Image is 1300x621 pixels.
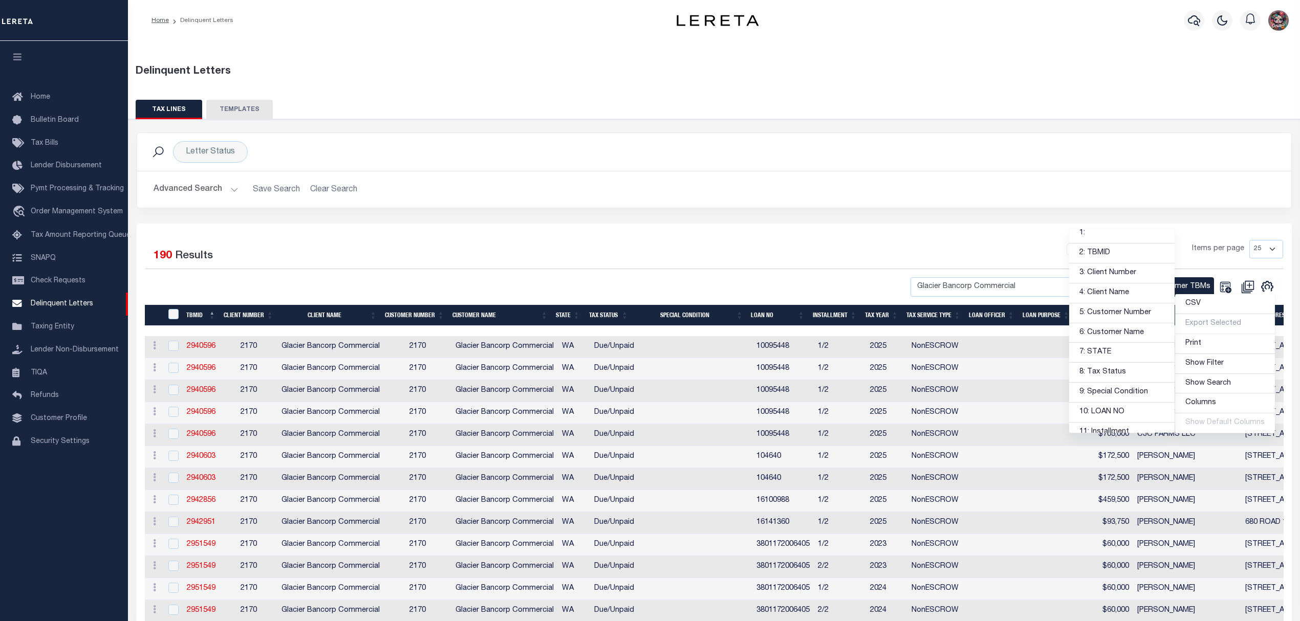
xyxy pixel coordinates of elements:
a: 2940603 [187,453,215,460]
td: [PERSON_NAME] [1133,512,1241,534]
th: Customer Number: activate to sort column ascending [381,305,448,326]
span: 2170 [241,585,257,592]
span: Due/Unpaid [594,497,634,504]
span: 2170 [241,409,257,416]
span: 2170 [409,365,426,372]
td: 10095448 [752,402,814,424]
span: Show Filter [1185,360,1224,367]
td: Glacier Bancorp Commercial [451,468,558,490]
td: 1/2 [814,336,866,358]
td: Glacier Bancorp Commercial [451,490,558,512]
span: TIQA [31,369,47,376]
span: Lender Disbursement [31,162,102,169]
span: Glacier Bancorp Commercial [281,365,380,372]
td: 1/2 [814,446,866,468]
th: Customer Name: activate to sort column ascending [448,305,552,326]
span: 190 [154,251,172,261]
span: Due/Unpaid [594,541,634,548]
a: Show Filter [1175,354,1275,374]
span: Customer Profile [31,415,87,422]
span: 2170 [409,409,426,416]
td: WA [558,402,590,424]
span: SNAPQ [31,254,56,261]
a: 3: Client Number [1069,263,1175,283]
a: 2951549 [187,607,215,614]
span: Pymt Processing & Tracking [31,185,124,192]
td: 10095448 [752,424,814,446]
span: Home [31,94,50,101]
td: 10095448 [752,380,814,402]
td: 2025 [866,336,907,358]
td: NonESCROW [907,512,970,534]
a: 7: STATE [1069,343,1175,363]
span: Due/Unpaid [594,343,634,350]
span: Due/Unpaid [594,365,634,372]
td: [PERSON_NAME] [1133,578,1241,600]
span: 2170 [409,387,426,394]
td: Glacier Bancorp Commercial [451,556,558,578]
td: 2023 [866,534,907,556]
td: Glacier Bancorp Commercial [451,336,558,358]
span: 2170 [409,343,426,350]
span: Glacier Bancorp Commercial [281,519,380,526]
td: NonESCROW [907,358,970,380]
th: Special Condition: activate to sort column ascending [632,305,747,326]
td: $705,000 [1079,424,1133,446]
td: WA [558,358,590,380]
td: [PERSON_NAME] [1133,534,1241,556]
td: $172,500 [1079,446,1133,468]
button: Advanced Search [154,180,239,199]
a: 10: LOAN NO [1069,403,1175,423]
span: Due/Unpaid [594,563,634,570]
a: 2940596 [187,343,215,350]
th: Client Name: activate to sort column ascending [277,305,381,326]
td: 2024 [866,578,907,600]
span: Taxing Entity [31,323,74,330]
span: Due/Unpaid [594,431,634,438]
td: Glacier Bancorp Commercial [451,446,558,468]
td: WA [558,446,590,468]
span: Items per page [1192,243,1244,255]
a: 2940596 [187,365,215,372]
td: NonESCROW [907,402,970,424]
span: 2170 [241,519,257,526]
td: NonESCROW [907,336,970,358]
td: 3801172006405 [752,578,814,600]
span: Order Management System [31,208,123,215]
a: Print [1175,334,1275,354]
td: 2025 [866,358,907,380]
li: Delinquent Letters [169,16,233,25]
span: Glacier Bancorp Commercial [281,563,380,570]
span: 2170 [241,431,257,438]
td: NonESCROW [907,534,970,556]
button: TEMPLATES [206,100,273,119]
td: 1/2 [814,512,866,534]
td: $172,500 [1079,468,1133,490]
td: 16141360 [752,512,814,534]
td: 10095448 [752,358,814,380]
a: 2951549 [187,585,215,592]
span: 2170 [409,497,426,504]
span: Glacier Bancorp Commercial [281,585,380,592]
span: Bulletin Board [31,117,79,124]
span: Refunds [31,392,59,399]
td: NonESCROW [907,578,970,600]
span: 2170 [409,453,426,460]
td: 1/2 [814,402,866,424]
span: Due/Unpaid [594,607,634,614]
a: 11: Installment [1069,423,1175,442]
span: Due/Unpaid [594,519,634,526]
span: Security Settings [31,438,90,445]
a: 2940596 [187,431,215,438]
td: 2025 [866,512,907,534]
a: 4: Client Name [1069,283,1175,303]
a: 1 [1067,243,1078,255]
a: 2940603 [187,475,215,482]
td: 3801172006405 [752,556,814,578]
td: 3801172006405 [752,534,814,556]
a: 2940596 [187,409,215,416]
td: 104640 [752,468,814,490]
span: Glacier Bancorp Commercial [281,475,380,482]
a: 5: Customer Number [1069,303,1175,323]
a: 8: Tax Status [1069,363,1175,383]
